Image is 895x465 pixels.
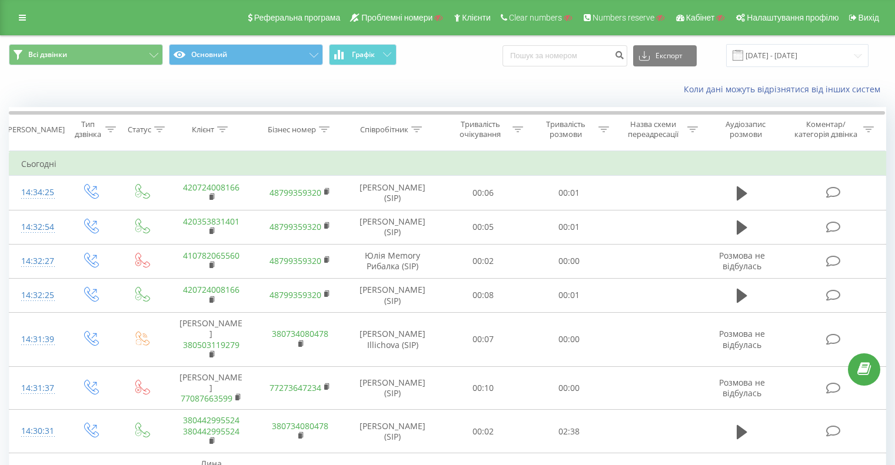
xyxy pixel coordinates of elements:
[361,13,432,22] span: Проблемні номери
[441,176,526,210] td: 00:06
[270,187,321,198] a: 48799359320
[270,255,321,266] a: 48799359320
[181,393,232,404] a: 77087663599
[684,83,886,95] a: Коли дані можуть відрізнятися вiд інших систем
[167,366,255,410] td: [PERSON_NAME]
[441,244,526,278] td: 00:02
[167,313,255,367] td: [PERSON_NAME]
[441,210,526,244] td: 00:05
[526,210,611,244] td: 00:01
[526,366,611,410] td: 00:00
[345,313,441,367] td: [PERSON_NAME] Illichova (SIP)
[360,125,408,135] div: Співробітник
[9,44,163,65] button: Всі дзвінки
[509,13,562,22] span: Clear numbers
[859,13,879,22] span: Вихід
[329,44,397,65] button: Графік
[183,339,239,350] a: 380503119279
[169,44,323,65] button: Основний
[503,45,627,66] input: Пошук за номером
[441,278,526,312] td: 00:08
[526,313,611,367] td: 00:00
[593,13,654,22] span: Numbers reserve
[270,221,321,232] a: 48799359320
[526,410,611,453] td: 02:38
[526,244,611,278] td: 00:00
[633,45,697,66] button: Експорт
[441,366,526,410] td: 00:10
[9,152,886,176] td: Сьогодні
[747,13,839,22] span: Налаштування профілю
[21,420,52,443] div: 14:30:31
[268,125,316,135] div: Бізнес номер
[183,216,239,227] a: 420353831401
[441,313,526,367] td: 00:07
[5,125,65,135] div: [PERSON_NAME]
[21,250,52,273] div: 14:32:27
[352,51,375,59] span: Графік
[254,13,341,22] span: Реферальна програма
[719,250,765,272] span: Розмова не відбулась
[21,377,52,400] div: 14:31:37
[345,366,441,410] td: [PERSON_NAME] (SIP)
[345,176,441,210] td: [PERSON_NAME] (SIP)
[21,181,52,204] div: 14:34:25
[526,278,611,312] td: 00:01
[686,13,715,22] span: Кабінет
[719,328,765,350] span: Розмова не відбулась
[21,284,52,307] div: 14:32:25
[270,382,321,393] a: 77273647234
[711,119,780,139] div: Аудіозапис розмови
[462,13,491,22] span: Клієнти
[183,414,239,426] a: 380442995524
[451,119,510,139] div: Тривалість очікування
[623,119,684,139] div: Назва схеми переадресації
[74,119,102,139] div: Тип дзвінка
[345,244,441,278] td: Юлія Memory Рибалка (SIP)
[183,182,239,193] a: 420724008166
[345,278,441,312] td: [PERSON_NAME] (SIP)
[526,176,611,210] td: 00:01
[192,125,214,135] div: Клієнт
[21,328,52,351] div: 14:31:39
[537,119,595,139] div: Тривалість розмови
[270,289,321,300] a: 48799359320
[272,328,328,339] a: 380734080478
[345,210,441,244] td: [PERSON_NAME] (SIP)
[345,410,441,453] td: [PERSON_NAME] (SIP)
[28,50,67,59] span: Всі дзвінки
[183,250,239,261] a: 410782065560
[183,426,239,437] a: 380442995524
[183,284,239,295] a: 420724008166
[719,377,765,399] span: Розмова не відбулась
[128,125,151,135] div: Статус
[791,119,860,139] div: Коментар/категорія дзвінка
[21,216,52,239] div: 14:32:54
[272,420,328,431] a: 380734080478
[441,410,526,453] td: 00:02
